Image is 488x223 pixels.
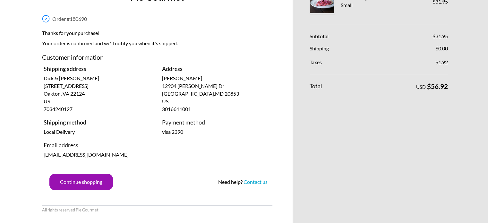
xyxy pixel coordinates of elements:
[44,118,152,127] h4: Shipping method
[218,178,268,186] div: Need help?
[44,98,50,104] span: US
[42,29,272,39] h2: Thanks for your purchase!
[44,106,73,112] span: 7034240127
[162,106,191,112] span: 3016611001
[162,90,239,97] span: [GEOGRAPHIC_DATA] , MD
[162,118,271,127] h4: Payment method
[49,174,113,190] button: Continue shopping
[162,83,224,89] span: 12904 [PERSON_NAME] Dr
[44,64,152,73] h4: Shipping address
[42,207,98,213] li: All rights reserved Pie Gourmet
[44,83,89,89] span: [STREET_ADDRESS]
[42,52,272,64] h3: Customer information
[162,128,271,136] p: visa 2390
[44,128,152,136] p: Local Delivery
[162,98,168,104] span: US
[162,75,202,81] span: [PERSON_NAME]
[44,75,99,81] span: Dick & [PERSON_NAME]
[52,16,87,22] span: Order # 180690
[244,179,268,185] a: Contact us
[70,90,85,97] span: 22124
[44,141,152,150] h4: Email address
[42,39,272,50] p: Your order is confirmed and we'll notify you when it's shipped.
[162,64,271,73] h4: Address
[225,90,239,97] span: 20853
[44,151,152,159] p: [EMAIL_ADDRESS][DOMAIN_NAME]
[44,90,85,97] span: Oakton , VA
